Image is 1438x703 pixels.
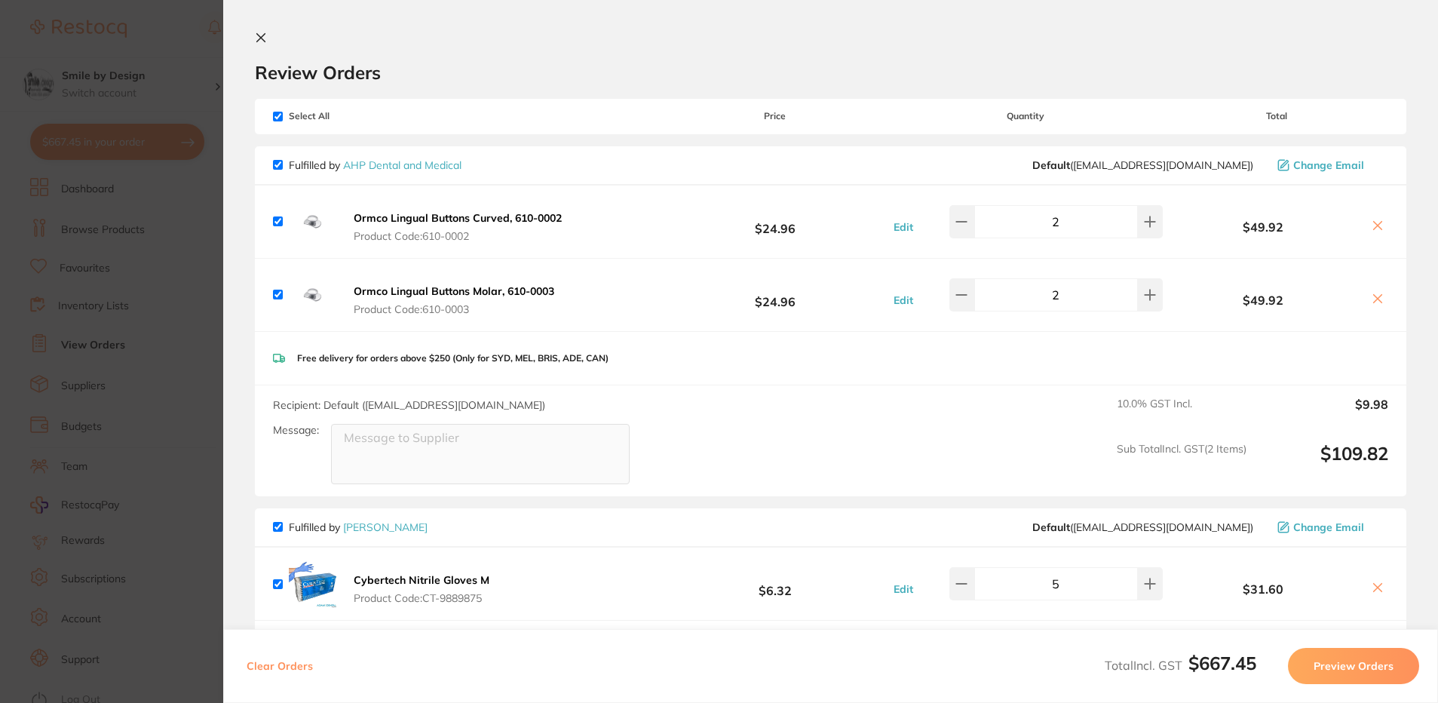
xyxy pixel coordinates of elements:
a: AHP Dental and Medical [343,158,461,172]
span: Total Incl. GST [1105,658,1256,673]
label: Message: [273,424,319,437]
p: Free delivery for orders above $250 (Only for SYD, MEL, BRIS, ADE, CAN) [297,353,609,364]
button: Edit [889,293,918,307]
span: 10.0 % GST Incl. [1117,398,1246,431]
b: Ormco Lingual Buttons Curved, 610-0002 [354,211,562,225]
button: Cybertech Nitrile Gloves M Product Code:CT-9889875 [349,573,494,605]
span: Total [1165,111,1388,121]
output: $9.98 [1259,398,1388,431]
b: $667.45 [1188,652,1256,674]
span: Recipient: Default ( [EMAIL_ADDRESS][DOMAIN_NAME] ) [273,398,545,412]
b: $24.96 [664,207,887,235]
img: bndoeDc5ZQ [289,198,337,246]
span: save@adamdental.com.au [1032,521,1253,533]
a: [PERSON_NAME] [343,520,428,534]
b: $49.92 [1165,293,1361,307]
span: Price [664,111,887,121]
b: $49.92 [1165,220,1361,234]
button: Change Email [1273,158,1388,172]
h2: Review Orders [255,61,1406,84]
span: Product Code: 610-0003 [354,303,554,315]
button: Edit [889,582,918,596]
button: Edit [889,220,918,234]
button: Preview Orders [1288,648,1419,684]
span: Change Email [1293,521,1364,533]
span: Product Code: 610-0002 [354,230,562,242]
span: Sub Total Incl. GST ( 2 Items) [1117,443,1246,484]
button: Ormco Lingual Buttons Molar, 610-0003 Product Code:610-0003 [349,284,559,316]
b: Cybertech Nitrile Gloves M [354,573,489,587]
img: Y3pjd3B3eg [289,271,337,319]
p: Fulfilled by [289,159,461,171]
b: Ormco Lingual Buttons Molar, 610-0003 [354,284,554,298]
b: $24.96 [664,281,887,309]
b: $6.32 [664,570,887,598]
span: Select All [273,111,424,121]
span: Quantity [886,111,1165,121]
span: Change Email [1293,159,1364,171]
p: Fulfilled by [289,521,428,533]
button: Clear Orders [242,648,317,684]
b: Default [1032,158,1070,172]
b: $31.60 [1165,582,1361,596]
span: Product Code: CT-9889875 [354,592,489,604]
button: Ormco Lingual Buttons Curved, 610-0002 Product Code:610-0002 [349,211,566,243]
img: cnF4Nzhpbg [289,560,337,608]
output: $109.82 [1259,443,1388,484]
button: Change Email [1273,520,1388,534]
b: Default [1032,520,1070,534]
span: orders@ahpdentalmedical.com.au [1032,159,1253,171]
